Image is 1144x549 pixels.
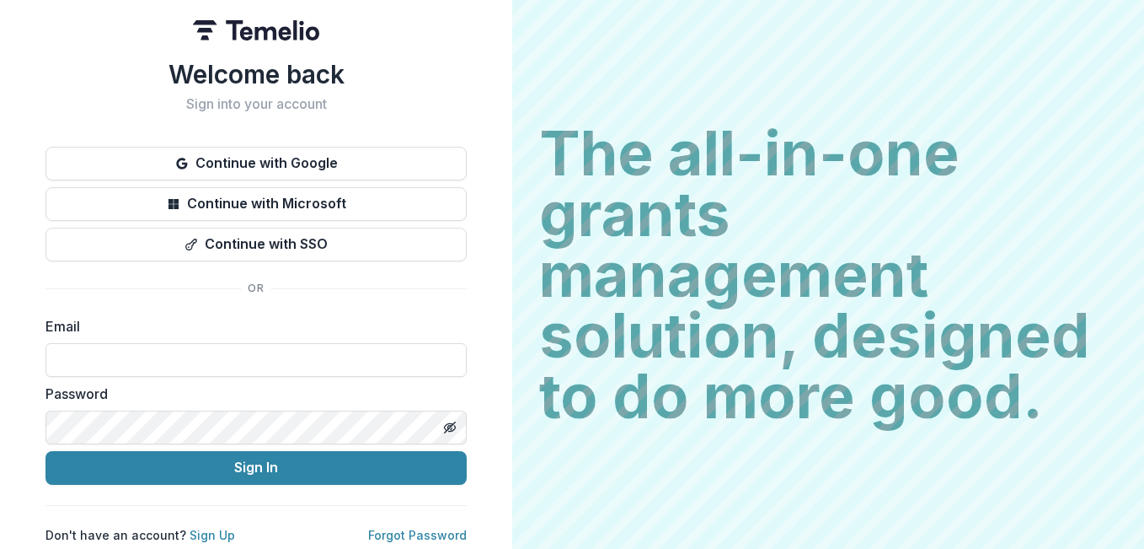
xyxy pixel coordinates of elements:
[368,528,467,542] a: Forgot Password
[45,228,467,261] button: Continue with SSO
[45,147,467,180] button: Continue with Google
[436,414,463,441] button: Toggle password visibility
[45,187,467,221] button: Continue with Microsoft
[45,384,457,404] label: Password
[193,20,319,40] img: Temelio
[45,96,467,112] h2: Sign into your account
[45,451,467,485] button: Sign In
[45,526,235,544] p: Don't have an account?
[45,59,467,89] h1: Welcome back
[45,316,457,336] label: Email
[190,528,235,542] a: Sign Up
